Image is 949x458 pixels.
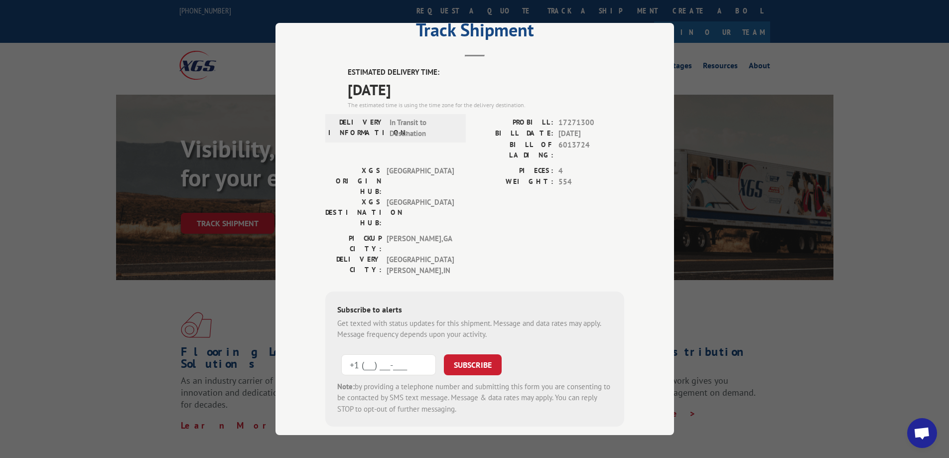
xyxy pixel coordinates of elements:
label: BILL DATE: [475,128,553,140]
span: [GEOGRAPHIC_DATA] [387,197,454,228]
span: 4 [558,165,624,177]
div: The estimated time is using the time zone for the delivery destination. [348,101,624,110]
label: PICKUP CITY: [325,233,382,254]
span: In Transit to Destination [390,117,457,140]
div: Subscribe to alerts [337,304,612,318]
button: SUBSCRIBE [444,354,502,375]
div: Get texted with status updates for this shipment. Message and data rates may apply. Message frequ... [337,318,612,340]
label: DELIVERY INFORMATION: [328,117,385,140]
span: 554 [558,176,624,188]
label: WEIGHT: [475,176,553,188]
span: [DATE] [348,78,624,101]
span: [GEOGRAPHIC_DATA] [387,165,454,197]
span: 17271300 [558,117,624,129]
h2: Track Shipment [325,23,624,42]
span: 6013724 [558,140,624,160]
strong: Note: [337,382,355,391]
span: [PERSON_NAME] , GA [387,233,454,254]
input: Phone Number [341,354,436,375]
label: PIECES: [475,165,553,177]
label: BILL OF LADING: [475,140,553,160]
span: [GEOGRAPHIC_DATA][PERSON_NAME] , IN [387,254,454,277]
label: DELIVERY CITY: [325,254,382,277]
a: Open chat [907,418,937,448]
label: ESTIMATED DELIVERY TIME: [348,67,624,78]
label: PROBILL: [475,117,553,129]
div: by providing a telephone number and submitting this form you are consenting to be contacted by SM... [337,381,612,415]
label: XGS DESTINATION HUB: [325,197,382,228]
span: [DATE] [558,128,624,140]
label: XGS ORIGIN HUB: [325,165,382,197]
